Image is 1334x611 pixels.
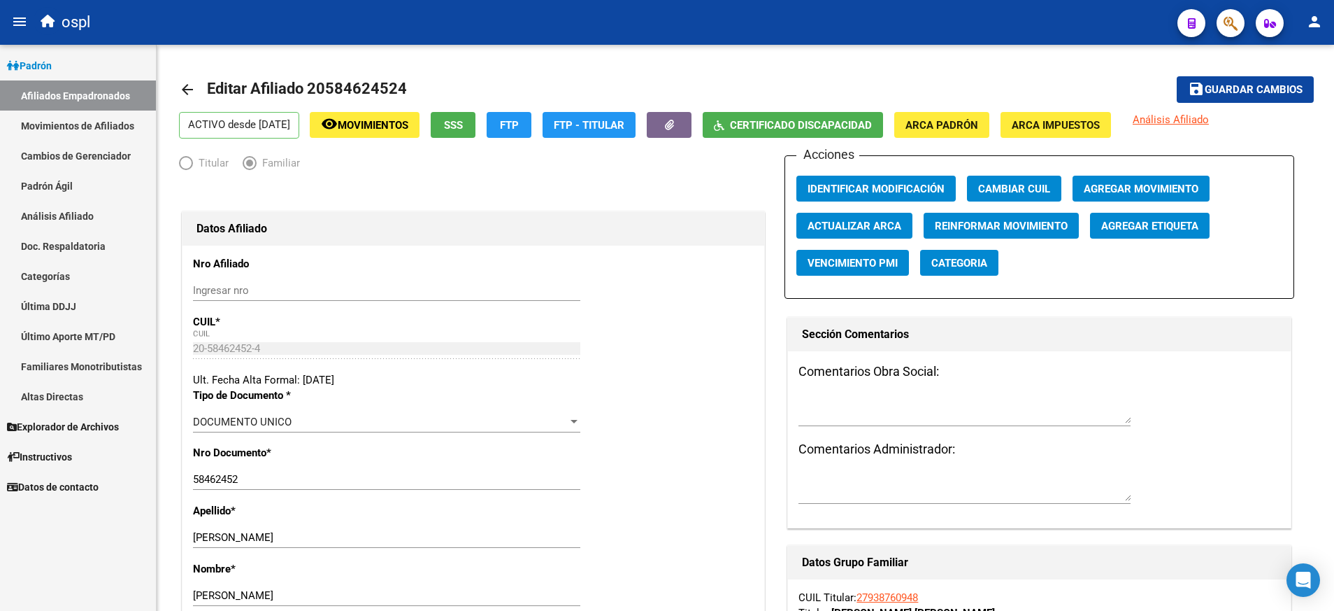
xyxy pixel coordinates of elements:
[796,145,859,164] h3: Acciones
[193,256,361,272] p: Nro Afiliado
[193,503,361,519] p: Apellido
[179,112,299,139] p: ACTIVO desde [DATE]
[1012,119,1100,132] span: ARCA Impuestos
[802,552,1277,574] h1: Datos Grupo Familiar
[1177,76,1314,102] button: Guardar cambios
[7,58,52,73] span: Padrón
[431,112,475,138] button: SSS
[796,176,956,202] button: Identificar Modificación
[798,440,1280,459] h3: Comentarios Administrador:
[703,112,883,138] button: Certificado Discapacidad
[338,119,408,132] span: Movimientos
[554,119,624,132] span: FTP - Titular
[967,176,1061,202] button: Cambiar CUIL
[7,419,119,435] span: Explorador de Archivos
[894,112,989,138] button: ARCA Padrón
[444,119,463,132] span: SSS
[1000,112,1111,138] button: ARCA Impuestos
[796,250,909,276] button: Vencimiento PMI
[1306,13,1323,30] mat-icon: person
[1084,183,1198,195] span: Agregar Movimiento
[193,314,361,330] p: CUIL
[196,218,750,240] h1: Datos Afiliado
[179,160,314,172] mat-radio-group: Elija una opción
[7,479,99,495] span: Datos de contacto
[207,80,407,97] span: Editar Afiliado 20584624524
[924,213,1079,239] button: Reinformar Movimiento
[808,183,945,195] span: Identificar Modificación
[487,112,531,138] button: FTP
[7,449,72,465] span: Instructivos
[500,119,519,132] span: FTP
[730,119,872,132] span: Certificado Discapacidad
[193,372,754,388] div: Ult. Fecha Alta Formal: [DATE]
[193,561,361,577] p: Nombre
[808,220,901,232] span: Actualizar ARCA
[1188,80,1205,97] mat-icon: save
[931,257,987,269] span: Categoria
[856,591,918,604] a: 27938760948
[193,155,229,171] span: Titular
[193,416,292,428] span: DOCUMENTO UNICO
[1205,84,1303,97] span: Guardar cambios
[978,183,1050,195] span: Cambiar CUIL
[798,362,1280,381] h3: Comentarios Obra Social:
[920,250,998,276] button: Categoria
[310,112,419,138] button: Movimientos
[257,155,300,171] span: Familiar
[11,13,28,30] mat-icon: menu
[1101,220,1198,232] span: Agregar Etiqueta
[808,257,898,269] span: Vencimiento PMI
[193,388,361,403] p: Tipo de Documento *
[321,115,338,132] mat-icon: remove_red_eye
[1090,213,1210,239] button: Agregar Etiqueta
[802,323,1277,346] h1: Sección Comentarios
[905,119,978,132] span: ARCA Padrón
[935,220,1068,232] span: Reinformar Movimiento
[1073,176,1210,202] button: Agregar Movimiento
[62,7,90,38] span: ospl
[193,445,361,461] p: Nro Documento
[543,112,636,138] button: FTP - Titular
[1286,563,1320,597] div: Open Intercom Messenger
[796,213,912,239] button: Actualizar ARCA
[1133,113,1209,126] span: Análisis Afiliado
[179,81,196,98] mat-icon: arrow_back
